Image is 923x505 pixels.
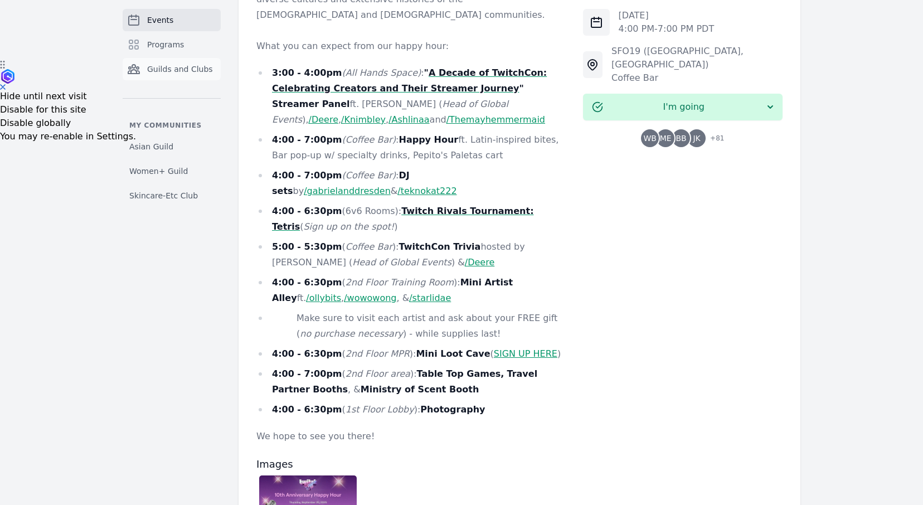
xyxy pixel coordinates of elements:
[256,458,565,471] h3: Images
[123,137,221,157] a: Asian Guild
[397,186,456,196] a: /teknokat222
[346,348,410,359] em: 2nd Floor MPR
[342,134,396,145] em: (Coffee Bar)
[123,161,221,181] a: Women+ Guild
[409,293,451,303] a: /starlidae
[147,64,213,75] span: Guilds and Clubs
[129,141,173,152] span: Asian Guild
[304,186,391,196] a: /gabrielanddresden
[272,404,342,415] strong: 4:00 - 6:30pm
[256,346,565,362] li: ( ): ( )
[256,203,565,235] li: (6v6 Rooms): ( )
[147,39,184,50] span: Programs
[123,58,221,80] a: Guilds and Clubs
[306,293,341,303] a: /ollybits
[309,114,338,125] a: /Deere
[388,114,429,125] a: /Ashlinaa
[272,206,534,232] a: Twitch Rivals Tournament: Tetris
[123,9,221,206] nav: Sidebar
[256,65,565,128] li: : ft. [PERSON_NAME] ( ), , , and
[272,99,350,109] strong: Streamer Panel
[256,38,565,54] p: What you can expect from our happy hour:
[619,9,715,22] p: [DATE]
[256,132,565,163] li: : ft. Latin-inspired bites, Bar pop-up w/ specialty drinks, Pepito's Paletas cart
[300,328,403,339] em: no purchase necessary
[693,134,700,142] span: JK
[603,100,765,114] span: I'm going
[123,186,221,206] a: Skincare-Etc Club
[643,134,656,142] span: WB
[361,384,479,395] strong: Ministry of Scent Booth
[256,239,565,270] li: ( ): hosted by [PERSON_NAME] ( ) &
[346,368,410,379] em: 2nd Floor area
[272,277,342,288] strong: 4:00 - 6:30pm
[256,310,565,342] li: Make sure to visit each artist and ask about your FREE gift ( ) - while supplies last!
[346,404,414,415] em: 1st Floor Lobby
[123,9,221,31] a: Events
[519,83,523,94] strong: "
[494,348,557,359] a: SIGN UP HERE
[272,67,342,78] strong: 3:00 - 4:00pm
[256,275,565,306] li: ( ): ft. , , &
[272,368,342,379] strong: 4:00 - 7:00pm
[256,366,565,397] li: ( ): , &
[272,348,342,359] strong: 4:00 - 6:30pm
[256,402,565,417] li: ( ):
[342,170,396,181] em: (Coffee Bar)
[341,114,386,125] a: /Knimbley
[272,134,342,145] strong: 4:00 - 7:00pm
[272,241,342,252] strong: 5:00 - 5:30pm
[272,170,342,181] strong: 4:00 - 7:00pm
[147,14,173,26] span: Events
[123,33,221,56] a: Programs
[583,94,783,120] button: I'm going
[272,206,342,216] strong: 4:00 - 6:30pm
[424,67,429,78] strong: "
[344,293,396,303] a: /wowowong
[420,404,485,415] strong: Photography
[399,134,459,145] strong: Happy Hour
[352,257,451,268] em: Head of Global Events
[465,257,494,268] a: /Deere
[417,368,504,379] strong: Table Top Games,
[611,71,783,85] div: Coffee Bar
[129,166,188,177] span: Women+ Guild
[446,114,545,125] a: /Themayhemmermaid
[256,429,565,444] p: We hope to see you there!
[303,221,394,232] em: Sign up on the spot!
[416,348,490,359] strong: Mini Loot Cave
[342,67,421,78] em: (All Hands Space)
[129,190,198,201] span: Skincare-Etc Club
[256,168,565,199] li: : by &
[399,241,481,252] strong: TwitchCon Trivia
[123,121,221,130] p: My communities
[660,134,672,142] span: ME
[346,277,454,288] em: 2nd Floor Training Room
[619,22,715,36] p: 4:00 PM - 7:00 PM PDT
[676,134,687,142] span: BB
[611,45,783,71] div: SFO19 ([GEOGRAPHIC_DATA], [GEOGRAPHIC_DATA])
[346,241,392,252] em: Coffee Bar
[703,132,724,147] span: + 81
